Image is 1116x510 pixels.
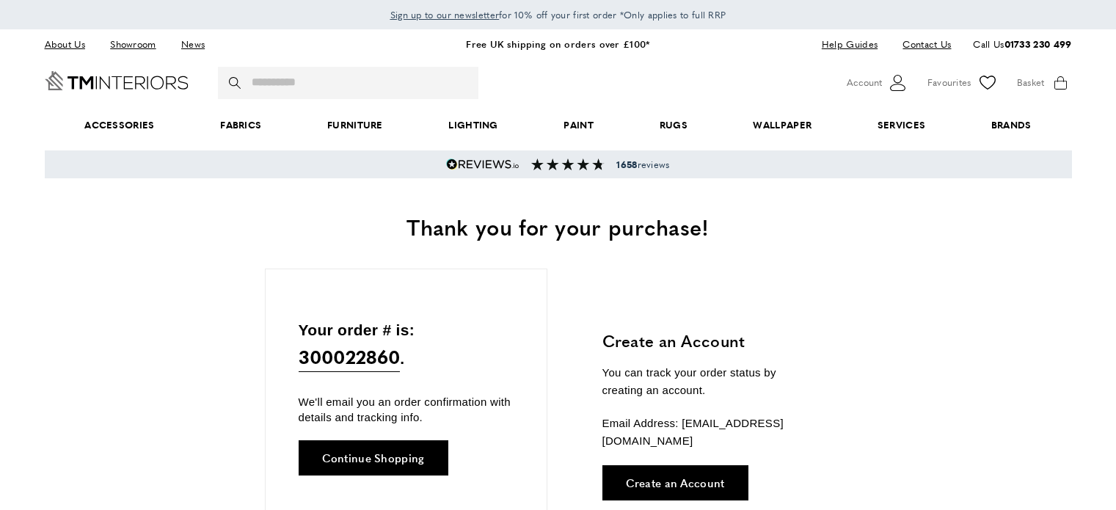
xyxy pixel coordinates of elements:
a: Lighting [416,103,531,147]
h3: Create an Account [602,329,819,352]
a: 01733 230 499 [1004,37,1072,51]
a: Services [845,103,958,147]
span: Continue Shopping [322,452,425,463]
p: Your order # is: . [299,318,514,373]
span: Thank you for your purchase! [406,211,709,242]
span: Create an Account [626,477,725,488]
button: Search [229,67,244,99]
img: Reviews section [531,159,605,170]
a: Sign up to our newsletter [390,7,500,22]
span: Accessories [51,103,187,147]
strong: 1658 [616,158,637,171]
p: We'll email you an order confirmation with details and tracking info. [299,394,514,425]
span: Account [847,75,882,90]
p: Email Address: [EMAIL_ADDRESS][DOMAIN_NAME] [602,415,819,450]
a: News [170,34,216,54]
a: Brands [958,103,1064,147]
a: Help Guides [811,34,889,54]
a: Fabrics [187,103,294,147]
span: Favourites [927,75,971,90]
a: Continue Shopping [299,440,448,476]
a: Showroom [99,34,167,54]
a: Paint [531,103,627,147]
span: for 10% off your first order *Only applies to full RRP [390,8,726,21]
a: Rugs [627,103,721,147]
a: Go to Home page [45,71,189,90]
button: Customer Account [847,72,909,94]
span: 300022860 [299,342,401,372]
span: reviews [616,159,669,170]
span: Sign up to our newsletter [390,8,500,21]
a: Contact Us [891,34,951,54]
a: Furniture [294,103,415,147]
a: Create an Account [602,465,748,500]
a: Wallpaper [721,103,845,147]
a: Favourites [927,72,999,94]
p: Call Us [973,37,1071,52]
a: About Us [45,34,96,54]
a: Free UK shipping on orders over £100* [466,37,649,51]
img: Reviews.io 5 stars [446,159,519,170]
p: You can track your order status by creating an account. [602,364,819,399]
